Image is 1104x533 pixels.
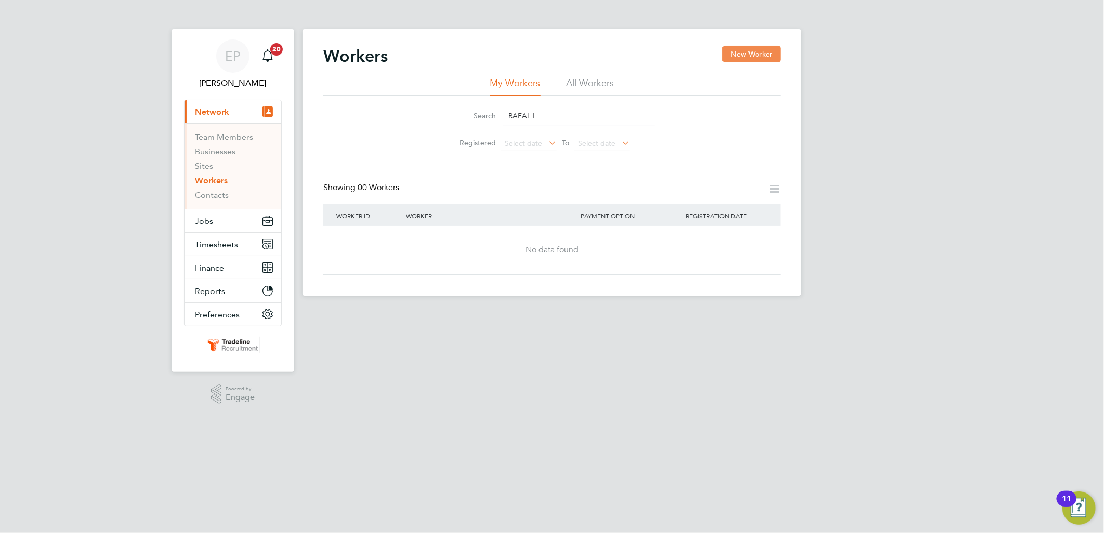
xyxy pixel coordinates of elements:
[195,107,229,117] span: Network
[449,111,496,121] label: Search
[206,337,260,353] img: tradelinerecruitment-logo-retina.png
[334,245,770,256] div: No data found
[185,303,281,326] button: Preferences
[578,139,615,148] span: Select date
[449,138,496,148] label: Registered
[323,46,388,66] h2: Workers
[195,132,253,142] a: Team Members
[578,204,683,228] div: Payment Option
[185,123,281,209] div: Network
[195,286,225,296] span: Reports
[334,204,403,228] div: Worker ID
[270,43,283,56] span: 20
[195,310,240,319] span: Preferences
[503,106,655,126] input: Name, email or phone number
[195,161,213,171] a: Sites
[185,209,281,232] button: Jobs
[195,176,228,185] a: Workers
[184,77,282,89] span: Ellie Page
[184,39,282,89] a: EP[PERSON_NAME]
[195,146,235,156] a: Businesses
[403,204,578,228] div: Worker
[358,182,399,193] span: 00 Workers
[226,393,255,402] span: Engage
[185,233,281,256] button: Timesheets
[226,384,255,393] span: Powered by
[559,136,572,150] span: To
[1062,499,1071,512] div: 11
[1062,491,1096,525] button: Open Resource Center, 11 new notifications
[722,46,781,62] button: New Worker
[185,256,281,279] button: Finance
[172,29,294,372] nav: Main navigation
[490,77,541,96] li: My Workers
[211,384,255,404] a: Powered byEngage
[257,39,278,73] a: 20
[195,263,224,273] span: Finance
[683,204,770,228] div: Registration Date
[184,337,282,353] a: Go to home page
[567,77,614,96] li: All Workers
[323,182,401,193] div: Showing
[505,139,542,148] span: Select date
[185,279,281,302] button: Reports
[226,49,241,63] span: EP
[195,216,213,226] span: Jobs
[185,100,281,123] button: Network
[195,239,238,249] span: Timesheets
[195,190,229,200] a: Contacts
